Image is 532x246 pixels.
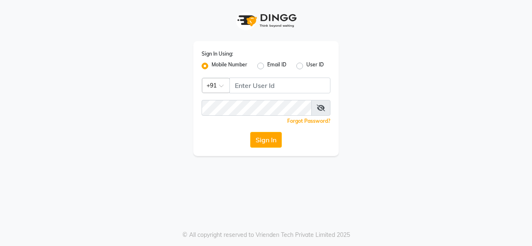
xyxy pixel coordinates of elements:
[250,132,282,148] button: Sign In
[229,78,330,93] input: Username
[202,50,233,58] label: Sign In Using:
[267,61,286,71] label: Email ID
[212,61,247,71] label: Mobile Number
[306,61,324,71] label: User ID
[233,8,299,33] img: logo1.svg
[287,118,330,124] a: Forgot Password?
[202,100,312,116] input: Username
